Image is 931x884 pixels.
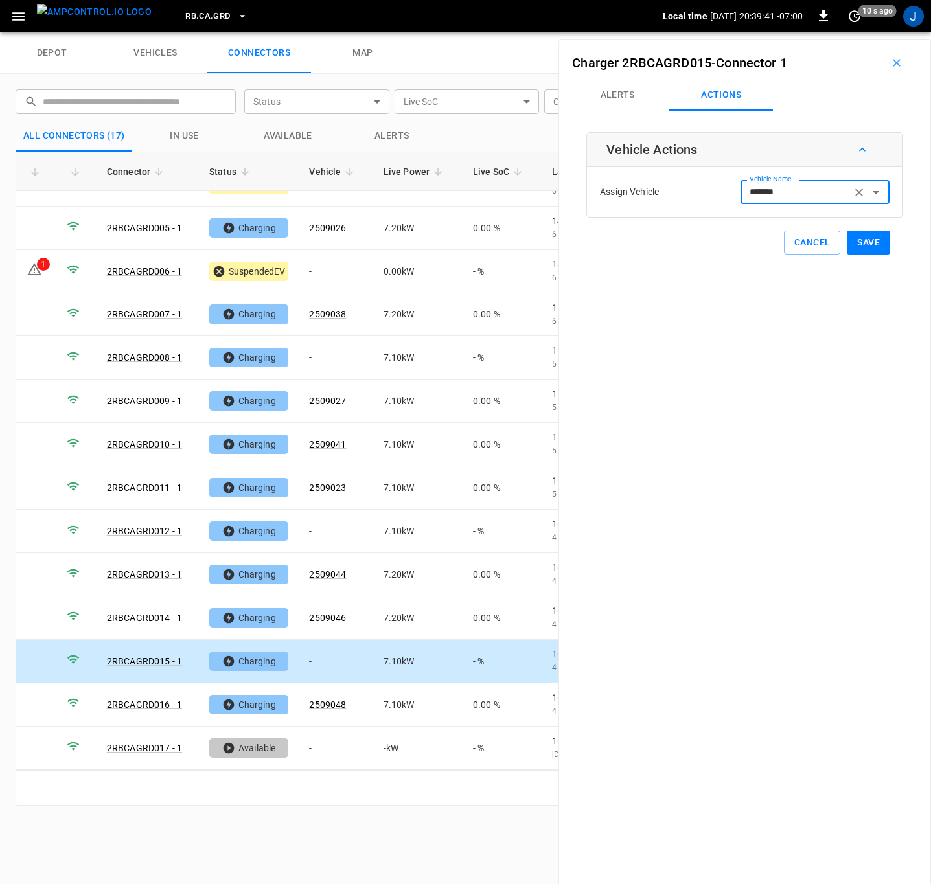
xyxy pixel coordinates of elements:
p: 15:57 [552,431,653,444]
td: 0.00 % [463,293,542,337]
button: All Connectors (17) [16,120,133,152]
td: 0.00 % [463,423,542,466]
h6: - [572,52,787,73]
p: 16:43 [552,561,653,574]
td: 7.10 kW [373,380,463,423]
span: 4 hours ago [552,707,597,716]
a: connectors [207,32,311,74]
div: Charging [209,695,288,714]
p: 16:35 [552,517,653,530]
td: 7.20 kW [373,207,463,250]
p: 15:31 [552,344,653,357]
p: [DATE] 20:39:41 -07:00 [710,10,803,23]
td: - kW [373,727,463,770]
button: Open [867,183,885,201]
div: Available [209,738,288,758]
a: 2509041 [309,439,346,449]
label: Vehicle Name [750,174,791,185]
span: 5 hours ago [552,490,597,499]
td: 7.10 kW [373,683,463,727]
p: 16:55 [552,734,653,747]
a: 2509048 [309,699,346,710]
td: - % [463,727,542,770]
button: Save [847,231,890,255]
a: 2509044 [309,569,346,580]
p: 16:06 [552,474,653,487]
button: Cancel [784,231,840,255]
td: 7.10 kW [373,466,463,510]
a: 2509038 [309,309,346,319]
td: 7.10 kW [373,423,463,466]
span: Live Power [384,164,447,179]
div: Charging [209,435,288,454]
div: Charging [209,521,288,541]
div: Charging [209,348,288,367]
button: Clear [850,183,868,201]
span: 4 hours ago [552,533,597,542]
td: 7.10 kW [373,510,463,553]
td: 0.00 % [463,207,542,250]
span: 6 hours ago [552,273,597,282]
a: map [311,32,415,74]
td: 7.10 kW [373,640,463,683]
p: 16:19 [552,648,653,661]
span: 5 hours ago [552,359,597,368]
td: 0.00 % [463,683,542,727]
img: ampcontrol.io logo [37,4,152,20]
span: Status [209,164,253,179]
h6: Vehicle Actions [606,139,697,160]
span: 6 hours ago [552,187,597,196]
td: - % [463,336,542,380]
a: 2RBCAGRD012 - 1 [107,526,182,536]
td: 7.20 kW [373,596,463,640]
td: 0.00 % [463,596,542,640]
button: set refresh interval [844,6,865,27]
span: 6 hours ago [552,317,597,326]
a: 2RBCAGRD005 - 1 [107,223,182,233]
button: Available [236,120,340,152]
button: Alerts [566,80,669,111]
span: Connector [107,164,167,179]
p: 15:40 [552,387,653,400]
span: [DATE] [552,750,576,759]
td: 7.20 kW [373,293,463,337]
a: 2509027 [309,396,346,406]
div: profile-icon [903,6,924,27]
a: 2RBCAGRD009 - 1 [107,396,182,406]
div: Charging [209,391,288,411]
p: 16:49 [552,691,653,704]
td: - % [463,640,542,683]
a: 2RBCAGRD015 - 1 [107,656,182,666]
span: 10 s ago [858,5,897,17]
button: Actions [669,80,773,111]
td: - [299,510,373,553]
span: Last Session Start [552,164,645,179]
a: 2RBCAGRD010 - 1 [107,439,182,449]
p: Local time [663,10,707,23]
p: 16:27 [552,604,653,617]
td: - [299,727,373,770]
td: 7.20 kW [373,553,463,596]
p: 15:06 [552,301,653,314]
a: 2509026 [309,223,346,233]
div: Charging [209,304,288,324]
span: Live SoC [473,164,526,179]
div: Charging [209,565,288,584]
a: 2RBCAGRD008 - 1 [107,352,182,363]
div: Charging [209,218,288,238]
td: - % [463,250,542,293]
a: vehicles [104,32,207,74]
a: Charger 2RBCAGRD015 [572,55,711,71]
p: 14:26 [552,214,653,227]
div: Connectors submenus tabs [566,80,924,111]
span: 6 hours ago [552,230,597,239]
td: 0.00 % [463,466,542,510]
span: Vehicle [309,164,358,179]
span: 4 hours ago [552,620,597,629]
div: Charging [209,478,288,497]
p: 14:39 [552,258,653,271]
a: 2RBCAGRD007 - 1 [107,309,182,319]
td: - [299,640,373,683]
button: in use [133,120,236,152]
td: - [299,336,373,380]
